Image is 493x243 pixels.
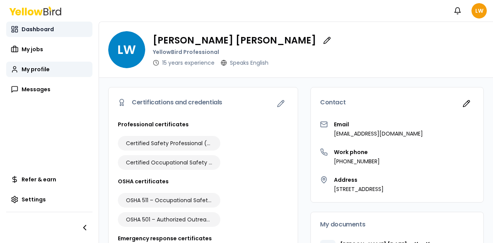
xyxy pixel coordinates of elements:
a: My jobs [6,42,92,57]
span: Contact [320,99,345,106]
a: Settings [6,192,92,207]
h3: Emergency response certificates [118,235,288,242]
h3: Professional certificates [118,121,288,128]
h3: OSHA certificates [118,178,288,185]
p: YellowBird Professional [153,48,335,56]
div: Certified Safety Professional (CSP) [118,136,220,151]
h3: Work phone [334,148,380,156]
div: Certified Occupational Safety Specialist (COSS) [118,155,220,170]
span: LW [471,3,487,18]
span: My jobs [22,45,43,53]
h3: Email [334,121,423,128]
span: Certified Safety Professional (CSP) [126,139,212,147]
span: Messages [22,85,50,93]
span: OSHA 501 – Authorized Outreach Instructor for General Industry [126,216,212,223]
span: My documents [320,221,365,228]
h3: Address [334,176,384,184]
p: [PHONE_NUMBER] [334,158,380,165]
span: My profile [22,65,50,73]
div: OSHA 511 – Occupational Safety & Health Standards for General Industry (30-Hour) [118,193,220,208]
a: My profile [6,62,92,77]
span: LW [108,31,145,68]
p: Speaks English [230,59,268,67]
a: Messages [6,82,92,97]
a: Refer & earn [6,172,92,187]
span: Settings [22,196,46,203]
span: Dashboard [22,25,54,33]
span: OSHA 511 – Occupational Safety & Health Standards for General Industry (30-Hour) [126,196,212,204]
p: [STREET_ADDRESS] [334,185,384,193]
span: Certified Occupational Safety Specialist ([PERSON_NAME]) [126,159,212,166]
p: [PERSON_NAME] [PERSON_NAME] [153,36,316,45]
div: OSHA 501 – Authorized Outreach Instructor for General Industry [118,212,220,227]
span: Refer & earn [22,176,56,183]
p: 15 years experience [162,59,215,67]
a: Dashboard [6,22,92,37]
p: [EMAIL_ADDRESS][DOMAIN_NAME] [334,130,423,137]
span: Certifications and credentials [132,99,222,106]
